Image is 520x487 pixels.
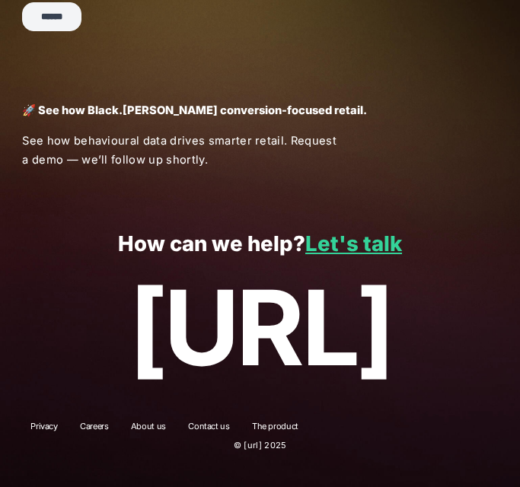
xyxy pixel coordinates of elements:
p: © [URL] 2025 [22,437,498,454]
a: The product [244,420,307,437]
p: See how behavioural data drives smarter retail. Request a demo — we’ll follow up shortly. [22,132,343,170]
label: Please complete all required fields. [4,441,475,454]
p: 🚀 See how Black.[PERSON_NAME] conversion-focused retail. [22,102,497,120]
a: Careers [72,420,116,437]
a: Privacy [22,420,65,437]
label: Please complete this required field. [4,267,475,281]
span: Last Name [238,78,287,90]
p: [URL] [22,269,497,387]
a: Contact us [180,420,238,437]
label: Please complete this required field. [4,125,238,138]
a: About us [123,420,174,437]
a: Let's talk [305,231,402,256]
p: How can we help? [22,232,497,256]
label: Please complete this required field. [4,49,475,62]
